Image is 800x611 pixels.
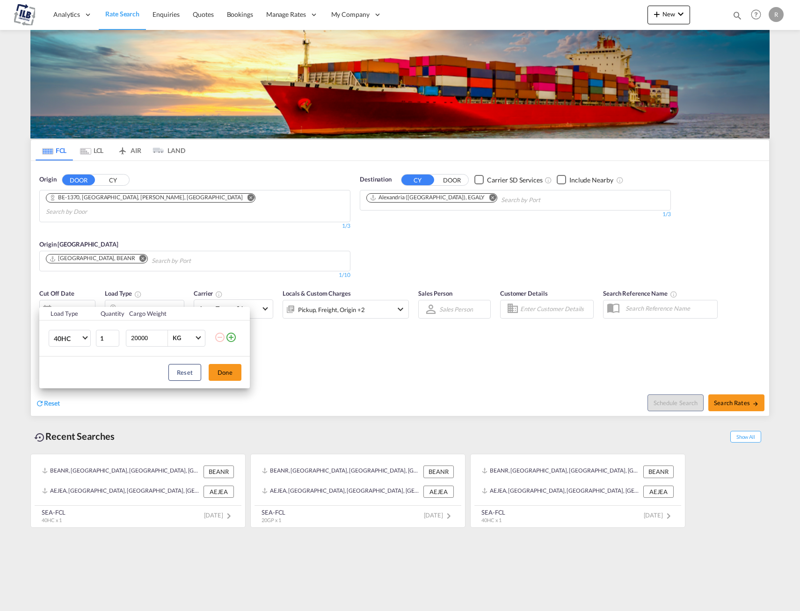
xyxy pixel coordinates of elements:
button: Reset [168,364,201,381]
input: Enter Weight [130,330,167,346]
md-icon: icon-plus-circle-outline [225,332,237,343]
div: KG [173,334,181,342]
span: 40HC [54,334,81,343]
input: Qty [96,330,119,347]
md-select: Choose: 40HC [49,330,91,347]
th: Quantity [95,307,124,320]
th: Load Type [39,307,95,320]
md-icon: icon-minus-circle-outline [214,332,225,343]
div: Cargo Weight [129,309,209,318]
button: Done [209,364,241,381]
